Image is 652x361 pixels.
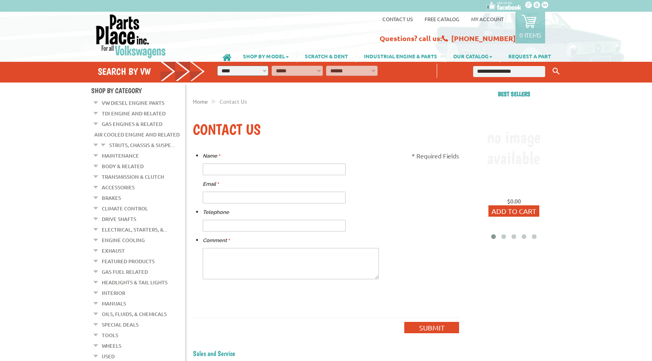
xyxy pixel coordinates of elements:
[519,31,541,39] p: 0 items
[102,182,135,192] a: Accessories
[102,193,121,203] a: Brakes
[220,98,247,105] span: Contact Us
[235,49,297,63] a: SHOP BY MODEL
[102,225,167,235] a: Electrical, Starters, &...
[102,330,118,340] a: Tools
[419,323,445,332] span: Submit
[193,349,235,357] span: Sales and Service
[98,66,205,77] h4: Search by VW
[102,277,168,287] a: Headlights & Tail Lights
[382,16,413,22] a: Contact us
[102,288,125,298] a: Interior
[467,90,561,98] h2: Best sellers
[102,161,144,171] a: Body & Related
[356,49,445,63] a: INDUSTRIAL ENGINE & PARTS
[425,16,459,22] a: Free Catalog
[203,236,230,245] label: Comment
[102,108,166,119] a: TDI Engine and Related
[102,235,145,245] a: Engine Cooling
[501,49,559,63] a: REQUEST A PART
[297,49,356,63] a: SCRATCH & DENT
[445,49,500,63] a: OUR CATALOG
[193,120,459,139] h1: Contact Us
[102,203,148,214] a: Climate Control
[102,172,164,182] a: Transmission & Clutch
[102,320,139,330] a: Special Deals
[102,151,139,161] a: Maintenance
[203,151,220,161] label: Name
[102,214,136,224] a: Drive Shafts
[515,12,545,43] a: 0 items
[203,180,219,189] label: Email
[102,298,126,309] a: Manuals
[102,246,125,256] a: Exhaust
[193,98,208,105] a: Home
[507,198,521,205] span: $0.00
[102,98,164,108] a: VW Diesel Engine Parts
[488,205,539,217] button: Add to Cart
[492,207,536,215] span: Add to Cart
[109,140,175,150] a: Struts, Chassis & Suspe...
[102,267,148,277] a: Gas Fuel Related
[471,16,504,22] a: My Account
[102,119,162,129] a: Gas Engines & Related
[102,341,121,351] a: Wheels
[95,14,167,59] img: Parts Place Inc!
[203,208,229,217] label: Telephone
[102,256,155,266] a: Featured Products
[412,151,459,160] p: * Required Fields
[102,309,167,319] a: Oils, Fluids, & Chemicals
[94,129,180,140] a: Air Cooled Engine and Related
[91,86,185,95] h4: Shop By Category
[550,65,562,78] button: Keyword Search
[203,283,322,314] iframe: reCAPTCHA
[404,322,459,333] button: Submit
